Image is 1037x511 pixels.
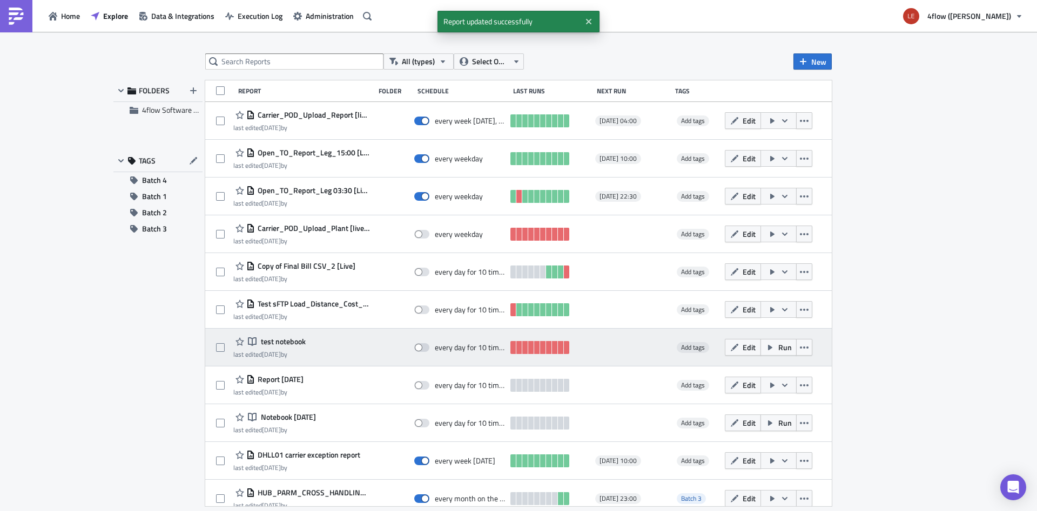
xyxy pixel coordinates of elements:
span: test notebook [258,337,306,346]
time: 2025-07-04T18:16:07Z [262,236,281,246]
span: Add tags [681,418,705,428]
span: Batch 3 [677,493,706,504]
button: Batch 2 [113,205,203,221]
button: Select Owner [454,53,524,70]
span: Edit [743,379,756,391]
span: Add tags [677,380,709,391]
div: Next Run [597,87,670,95]
div: every month on the 1st [435,494,505,503]
span: Copy of Final Bill CSV_2 [Live] [255,261,355,271]
span: Edit [743,153,756,164]
span: Add tags [677,418,709,428]
span: Edit [743,115,756,126]
div: every day for 10 times [435,267,505,277]
div: last edited by [233,388,304,396]
div: every day for 10 times [435,380,505,390]
button: Batch 1 [113,188,203,205]
button: Run [760,414,797,431]
span: Test sFTP Load_Distance_Cost_sFTP[Live] [255,299,369,309]
span: Batch 3 [142,221,167,237]
span: Add tags [681,229,705,239]
span: Carrier_POD_Upload_Report [live] MON-THU 09:00 - SFTP [255,110,369,120]
span: Add tags [681,304,705,315]
span: Add tags [677,342,709,353]
span: Batch 2 [142,205,167,221]
div: every weekday [435,229,483,239]
time: 2025-07-01T13:36:40Z [262,500,281,510]
img: Avatar [902,7,920,25]
div: Last Runs [513,87,592,95]
span: Explore [103,10,128,22]
span: Add tags [681,380,705,390]
span: Notebook 2025-06-06 [258,412,316,422]
input: Search Reports [205,53,383,70]
div: last edited by [233,426,316,434]
span: Edit [743,417,756,428]
button: Run [760,339,797,356]
span: TAGS [139,156,156,166]
span: Report updated successfully [437,11,581,32]
button: Edit [725,112,761,129]
span: [DATE] 22:30 [600,192,637,201]
span: [DATE] 04:00 [600,117,637,125]
span: Edit [743,342,756,353]
div: every day for 10 times [435,418,505,428]
img: PushMetrics [8,8,25,25]
a: Explore [85,8,133,24]
span: Add tags [681,191,705,201]
span: Edit [743,455,756,466]
span: Edit [743,304,756,315]
button: Edit [725,188,761,205]
span: Edit [743,190,756,202]
button: Edit [725,377,761,393]
button: Edit [725,414,761,431]
span: Add tags [681,455,705,466]
span: [DATE] 23:00 [600,494,637,503]
span: Edit [743,228,756,240]
button: Close [581,13,597,30]
time: 2025-06-23T19:17:42Z [262,198,281,208]
button: Batch 4 [113,172,203,188]
span: Add tags [677,267,709,277]
div: last edited by [233,312,369,321]
time: 2025-06-10T13:28:15Z [262,311,281,322]
div: every day for 10 times [435,343,505,352]
span: FOLDERS [139,86,170,96]
button: Administration [288,8,359,24]
div: every week on Monday, Thursday [435,116,505,126]
button: Edit [725,301,761,318]
span: Report 2025-06-06 [255,374,304,384]
span: Add tags [677,455,709,466]
button: Edit [725,452,761,469]
span: Edit [743,266,756,277]
span: Open_TO_Report_Leg_15:00 [Live] - SFTP [255,148,369,158]
div: last edited by [233,275,355,283]
span: Add tags [677,304,709,315]
button: Edit [725,339,761,356]
span: Execution Log [238,10,282,22]
span: Add tags [677,191,709,202]
button: 4flow ([PERSON_NAME]) [897,4,1029,28]
span: Batch 1 [142,188,167,205]
button: Home [43,8,85,24]
span: Data & Integrations [151,10,214,22]
span: Run [778,342,792,353]
div: last edited by [233,124,369,132]
span: Add tags [681,115,705,126]
div: every weekday [435,192,483,201]
span: Add tags [681,342,705,352]
time: 2025-06-23T19:21:48Z [262,122,281,133]
a: Execution Log [220,8,288,24]
time: 2025-06-06T14:48:14Z [262,462,281,473]
div: last edited by [233,161,369,169]
button: New [793,53,832,70]
span: Add tags [681,267,705,277]
time: 2025-06-06T19:52:21Z [262,425,281,435]
button: All (types) [383,53,454,70]
time: 2025-06-18T19:03:59Z [262,274,281,284]
span: DHLL01 carrier exception report [255,450,360,460]
div: last edited by [233,350,306,358]
span: Add tags [677,115,709,126]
